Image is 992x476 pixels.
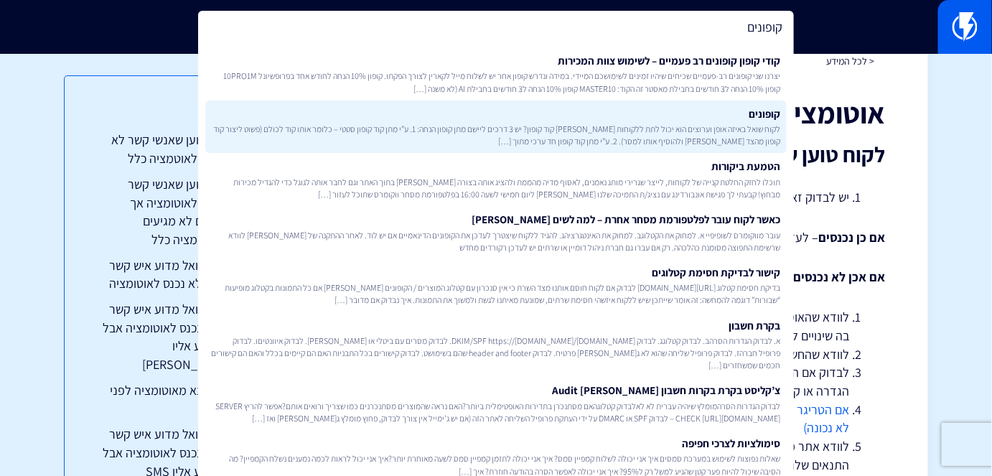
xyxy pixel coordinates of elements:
[205,153,786,206] a: הטמעת ביקורותתוכלו לחזק החלטת קנייה של לקוחות, לייצר שגרירי מותג נאמנים, לאסוף מדיה מהממת ולהציג ...
[93,175,233,249] a: לקוח טוען שאנשי קשר נכנסים לאוטומציה אך המיילים לא מגיעים מהאוטומציה כלל
[93,105,233,123] h3: תוכן
[205,206,786,259] a: כאשר לקוח עובר לפלטפורמת מסחר אחרת – למה לשים [PERSON_NAME]עובר מווקומרס לשופיפיי א. למחוק את הקט...
[211,281,780,306] span: בדיקת חסימת קטלוג [URL][DOMAIN_NAME] לבדוק אם לקוח חוסם אותנו מצד השרת כי אין סנכרון עם קטלוג המו...
[205,47,786,101] a: קודי קופון קופונים רב פעמיים – לשימוש צוות המכירותיצרנו שני קופונים רב-פעמיים שכיחים שיהיו זמינים...
[93,300,233,374] a: לקוח שואל מדוע איש קשר מסוים נכנס לאוטומציה אבל לא הגיע אליו [PERSON_NAME]
[93,131,233,167] a: לקוח טוען שאנשי קשר לא נכנסים לאוטמציה כלל
[361,437,849,474] li: לוודא אתר מחובר לפלאשי + איוונטים עוברים תקין: לעשות טסט בניסיון להיכנס לאוטומציה (לענות על כל הת...
[211,70,780,94] span: יצרנו שני קופונים רב-פעמיים שכיחים שיהיו זמינים לשימושכם המיידי. במידה ונדרש קופון אחר יש לשלוח מ...
[205,259,786,312] a: קישור לבדיקת חסימת קטלוגיםבדיקת חסימת קטלוג [URL][DOMAIN_NAME] לבדוק אם לקוח חוסם אותנו מצד השרת ...
[205,377,786,430] a: צ’קליסט בקרת בקרות חשבון Audit [PERSON_NAME]לבדוק הגדרות הסרהמומלץ שיהיה עברית לא לאלבדוק קטלוגהא...
[211,123,780,147] span: לקוח שואל באיזה אופן וערוצים הוא יכול לתת ללקוחות [PERSON_NAME] קוד קופון? יש 3 דרכים ליישם מתן ק...
[211,176,780,200] span: תוכלו לחזק החלטת קנייה של לקוחות, לייצר שגרירי מותג נאמנים, לאסוף מדיה מהממת ולהציג אותה בצורה [P...
[93,256,233,293] a: לקוח שואל מדוע איש קשר מסוים לא נכנס לאוטומציה
[205,101,786,154] a: קופוניםלקוח שואל באיזה אופן וערוצים הוא יכול לתת ללקוחות [PERSON_NAME] קוד קופון? יש 3 דרכים לייש...
[361,345,849,364] li: לוודא שהחשבון משודרג (כל חבילה שהיא לא "תקופת הניסיון הסתיימה").
[205,312,786,378] a: בקרת חשבוןא. לבדוק הגדרות הסרהב. לבדוק קטלוגג. לבדוק DKIM/SPF https://[DOMAIN_NAME]/[DOMAIN_NAME]...
[93,381,233,418] a: לקוח יצא מאוטומציה לפני הזמן
[826,55,874,67] a: < לכל המידע
[211,400,780,424] span: לבדוק הגדרות הסרהמומלץ שיהיה עברית לא לאלבדוק קטלוגהאם מסתנכרן בתדירות האופטימלית ביותר?האם נראה ...
[211,335,780,371] span: א. לבדוק הגדרות הסרהב. לבדוק קטלוגג. לבדוק DKIM/SPF https://[DOMAIN_NAME]/[DOMAIN_NAME]. לבדוק מס...
[361,188,849,207] li: יש לבדוק זאת בסטטיסטיקות של האוטומציה.
[361,363,849,400] li: לבדוק אם הלקוח הגדיר תקין את מסע האוטומציה (להיכנס לכל טריגר ופעולה ולבדוק שלא חסרה הגדרה או קיימ...
[818,229,885,246] strong: אם כן נכנסים
[771,269,885,285] strong: אם אכן לא נכנסים כלל
[198,11,793,44] input: חיפוש מהיר...
[211,229,780,253] span: עובר מווקומרס לשופיפיי א. למחוק את הקטלוגב. למחוק את האינטגרציהג. להגיד ללקוח שיצטרך לעדכן את הקו...
[361,308,849,345] li: לוודא שהאוטומציה "פעילה" (מומלץ גם לבדוק [PERSON_NAME] הלקוח מתי הפעיל אותה, האם ביצע בה שינויים ...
